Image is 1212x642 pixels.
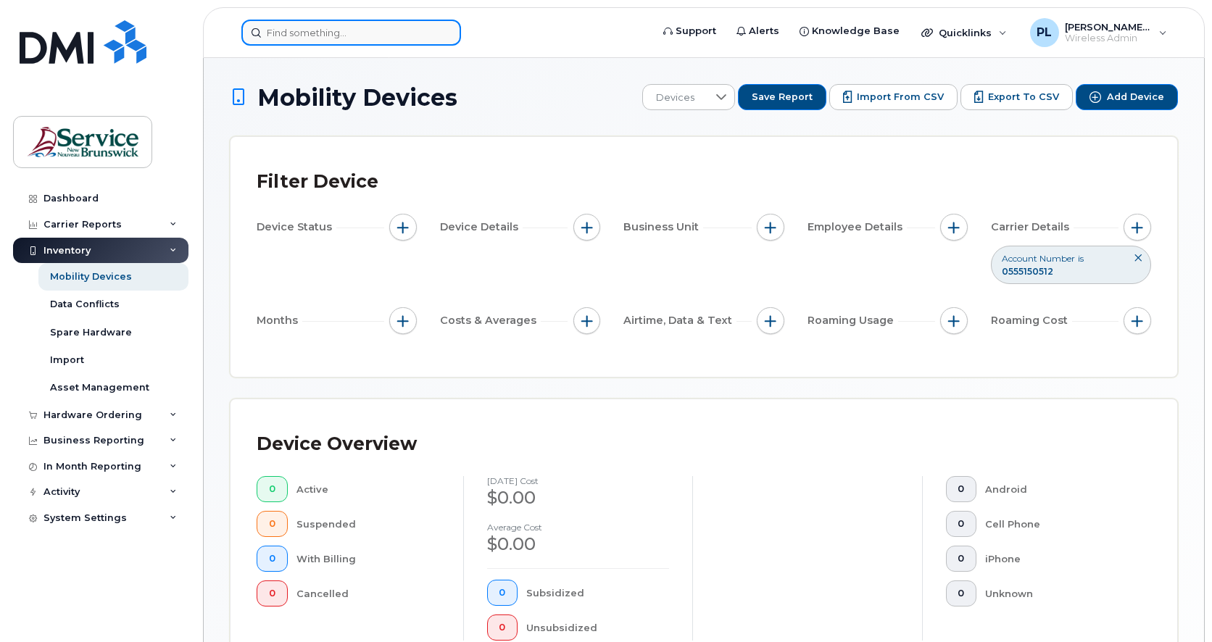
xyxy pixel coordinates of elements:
span: 0555150512 [1002,266,1053,277]
button: 0 [487,580,518,606]
div: Cell Phone [985,511,1128,537]
span: Roaming Usage [808,313,898,328]
button: 0 [487,614,518,641]
div: Cancelled [296,580,440,606]
button: Add Device [1076,84,1178,110]
span: Employee Details [808,220,907,235]
span: Months [257,313,302,328]
div: Filter Device [257,163,378,201]
div: Android [985,476,1128,502]
div: Device Overview [257,425,417,463]
span: 0 [499,587,505,599]
div: Active [296,476,440,502]
button: 0 [946,546,977,572]
span: 0 [269,483,275,495]
div: $0.00 [487,532,670,556]
span: Export to CSV [988,91,1059,104]
span: Device Status [257,220,336,235]
button: 0 [257,511,288,537]
span: Devices [643,85,707,111]
button: 0 [946,476,977,502]
span: 0 [269,588,275,599]
button: 0 [257,476,288,502]
div: Unsubsidized [526,614,669,641]
div: $0.00 [487,485,670,510]
div: Suspended [296,511,440,537]
button: Export to CSV [960,84,1073,110]
span: Business Unit [623,220,703,235]
div: With Billing [296,546,440,572]
button: 0 [257,580,288,606]
button: 0 [946,511,977,537]
button: 0 [946,580,977,606]
span: Mobility Devices [257,85,457,110]
span: Carrier Details [991,220,1074,235]
button: 0 [257,546,288,572]
div: Unknown [985,580,1128,606]
span: 0 [958,553,964,564]
button: Save Report [738,84,826,110]
div: Subsidized [526,580,669,606]
span: 0 [499,622,505,633]
span: Device Details [440,220,523,235]
span: 0 [269,553,275,564]
span: is [1078,252,1084,264]
span: 0 [269,518,275,530]
h4: Average cost [487,522,670,532]
span: Airtime, Data & Text [623,313,736,328]
button: Import from CSV [829,84,958,110]
span: Add Device [1107,91,1164,104]
span: Costs & Averages [440,313,541,328]
span: 0 [958,518,964,530]
span: 0 [958,588,964,599]
span: Account Number [1002,252,1075,264]
div: iPhone [985,546,1128,572]
h4: [DATE] cost [487,476,670,485]
span: Import from CSV [857,91,944,104]
span: 0 [958,483,964,495]
span: Roaming Cost [991,313,1072,328]
span: Save Report [752,91,813,104]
